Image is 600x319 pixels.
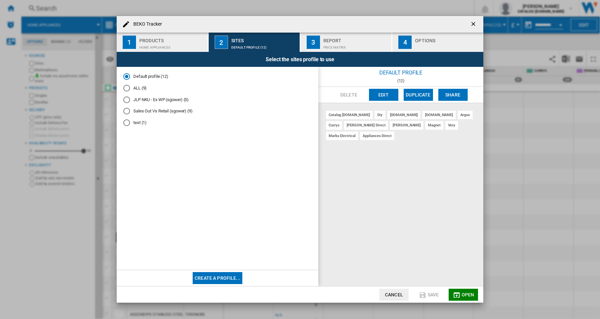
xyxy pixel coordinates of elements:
span: Open [462,292,474,297]
button: 2 Sites Default profile (12) [209,33,300,52]
md-radio-button: ALL (9) [123,85,312,91]
md-radio-button: test (1) [123,120,312,126]
div: magnet [425,121,443,129]
div: Select the sites profile to use [117,52,483,67]
div: 1 [123,36,136,49]
button: Duplicate [404,89,433,101]
div: [PERSON_NAME] [390,121,423,129]
div: 3 [307,36,320,49]
div: Sites [231,35,297,42]
div: [DOMAIN_NAME] [387,111,421,119]
div: Default profile [318,67,483,79]
md-radio-button: JLP NKU - Ex WP (sgower) (5) [123,96,312,103]
div: (12) [318,79,483,83]
div: diy [375,111,385,119]
button: getI18NText('BUTTONS.CLOSE_DIALOG') [467,18,481,31]
ng-md-icon: getI18NText('BUTTONS.CLOSE_DIALOG') [470,21,478,29]
button: 4 Options [392,33,483,52]
div: argos [458,111,473,119]
md-radio-button: Sales Out Vs Retail (sgower) (9) [123,108,312,114]
div: Home appliances [139,42,205,49]
div: appliances direct [360,132,394,140]
div: Options [415,35,481,42]
div: Default profile (12) [231,42,297,49]
div: [PERSON_NAME] direct [344,121,388,129]
h4: BEKO Tracker [130,21,162,28]
button: Save [414,289,443,301]
span: Save [428,292,439,297]
button: 3 Report Price Matrix [301,33,392,52]
md-dialog: BEKO Tracker ... [117,16,483,303]
div: very [445,121,458,129]
div: marks electrical [326,132,358,140]
md-radio-button: Default profile (12) [123,74,312,80]
div: Report [323,35,389,42]
button: Cancel [379,289,409,301]
div: Price Matrix [323,42,389,49]
div: Products [139,35,205,42]
button: Edit [369,89,398,101]
button: Open [449,289,478,301]
div: catalog [DOMAIN_NAME] [326,111,373,119]
button: Delete [334,89,364,101]
button: 1 Products Home appliances [117,33,208,52]
button: Create a profile... [193,272,242,284]
div: 4 [398,36,412,49]
button: Share [438,89,468,101]
div: currys [326,121,342,129]
div: [DOMAIN_NAME] [422,111,456,119]
div: 2 [215,36,228,49]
